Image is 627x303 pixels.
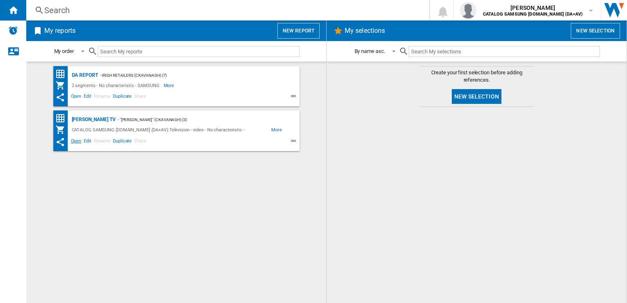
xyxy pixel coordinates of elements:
[343,23,387,39] h2: My selections
[54,48,74,54] div: My order
[98,46,300,57] input: Search My reports
[452,89,501,104] button: New selection
[44,5,408,16] div: Search
[55,92,65,102] ng-md-icon: This report has been shared with you
[43,23,77,39] h2: My reports
[355,48,385,54] div: By name asc.
[133,137,147,147] span: Share
[116,115,283,125] div: - "[PERSON_NAME]" (ckavanagh) (3)
[483,11,583,17] b: CATALOG SAMSUNG [DOMAIN_NAME] (DA+AV)
[277,23,320,39] button: New report
[82,137,93,147] span: Edit
[55,137,65,147] ng-md-icon: This report has been shared with you
[112,137,133,147] span: Duplicate
[55,125,70,135] div: My Assortment
[460,2,476,18] img: profile.jpg
[55,69,70,79] div: Price Matrix
[70,125,271,135] div: CATALOG SAMSUNG [DOMAIN_NAME] (DA+AV):Television - video - No characteristic - SAMSUNG
[8,25,18,35] img: alerts-logo.svg
[571,23,620,39] button: New selection
[93,137,112,147] span: Rename
[409,46,600,57] input: Search My selections
[70,70,98,80] div: DA Report
[112,92,133,102] span: Duplicate
[55,113,70,124] div: Price Matrix
[70,137,83,147] span: Open
[93,92,112,102] span: Rename
[419,69,534,84] span: Create your first selection before adding references.
[70,80,164,90] div: 2 segments - No characteristic - SAMSUNG
[70,115,116,125] div: [PERSON_NAME] TV
[271,125,283,135] span: More
[82,92,93,102] span: Edit
[98,70,283,80] div: - Irish Retailers (ckavanagh) (7)
[133,92,147,102] span: Share
[70,92,83,102] span: Open
[483,4,583,12] span: [PERSON_NAME]
[55,80,70,90] div: My Assortment
[164,80,176,90] span: More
